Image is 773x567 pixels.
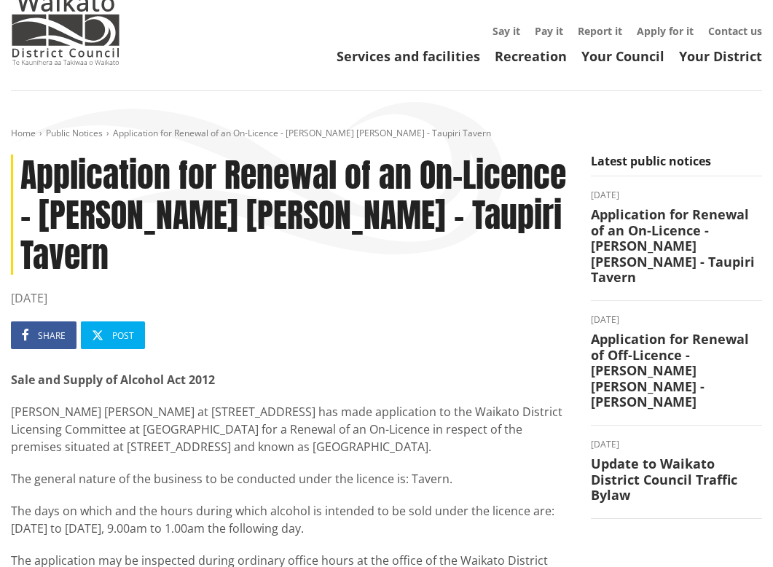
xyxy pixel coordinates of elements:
[591,207,762,286] h3: Application for Renewal of an On-Licence - [PERSON_NAME] [PERSON_NAME] - Taupiri Tavern
[591,191,762,286] a: [DATE] Application for Renewal of an On-Licence - [PERSON_NAME] [PERSON_NAME] - Taupiri Tavern
[493,24,520,38] a: Say it
[708,24,762,38] a: Contact us
[535,24,563,38] a: Pay it
[591,440,762,504] a: [DATE] Update to Waikato District Council Traffic Bylaw
[495,47,567,65] a: Recreation
[637,24,694,38] a: Apply for it
[11,470,569,488] p: The general nature of the business to be conducted under the licence is: Tavern.
[38,329,66,342] span: Share
[11,403,569,455] p: [PERSON_NAME] [PERSON_NAME] at [STREET_ADDRESS] has made application to the Waikato District Lice...
[578,24,622,38] a: Report it
[112,329,134,342] span: Post
[591,456,762,504] h3: Update to Waikato District Council Traffic Bylaw
[11,127,36,139] a: Home
[591,316,762,410] a: [DATE] Application for Renewal of Off-Licence - [PERSON_NAME] [PERSON_NAME] - [PERSON_NAME]
[591,155,762,176] h5: Latest public notices
[46,127,103,139] a: Public Notices
[591,191,762,200] time: [DATE]
[706,506,758,558] iframe: Messenger Launcher
[679,47,762,65] a: Your District
[591,440,762,449] time: [DATE]
[11,502,569,537] p: The days on which and the hours during which alcohol is intended to be sold under the licence are...
[11,321,76,349] a: Share
[581,47,664,65] a: Your Council
[337,47,480,65] a: Services and facilities
[11,372,215,388] strong: Sale and Supply of Alcohol Act 2012
[11,128,762,140] nav: breadcrumb
[11,289,569,307] time: [DATE]
[591,332,762,410] h3: Application for Renewal of Off-Licence - [PERSON_NAME] [PERSON_NAME] - [PERSON_NAME]
[81,321,145,349] a: Post
[113,127,491,139] span: Application for Renewal of an On-Licence - [PERSON_NAME] [PERSON_NAME] - Taupiri Tavern
[11,155,569,275] h1: Application for Renewal of an On-Licence - [PERSON_NAME] [PERSON_NAME] - Taupiri Tavern
[591,316,762,324] time: [DATE]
